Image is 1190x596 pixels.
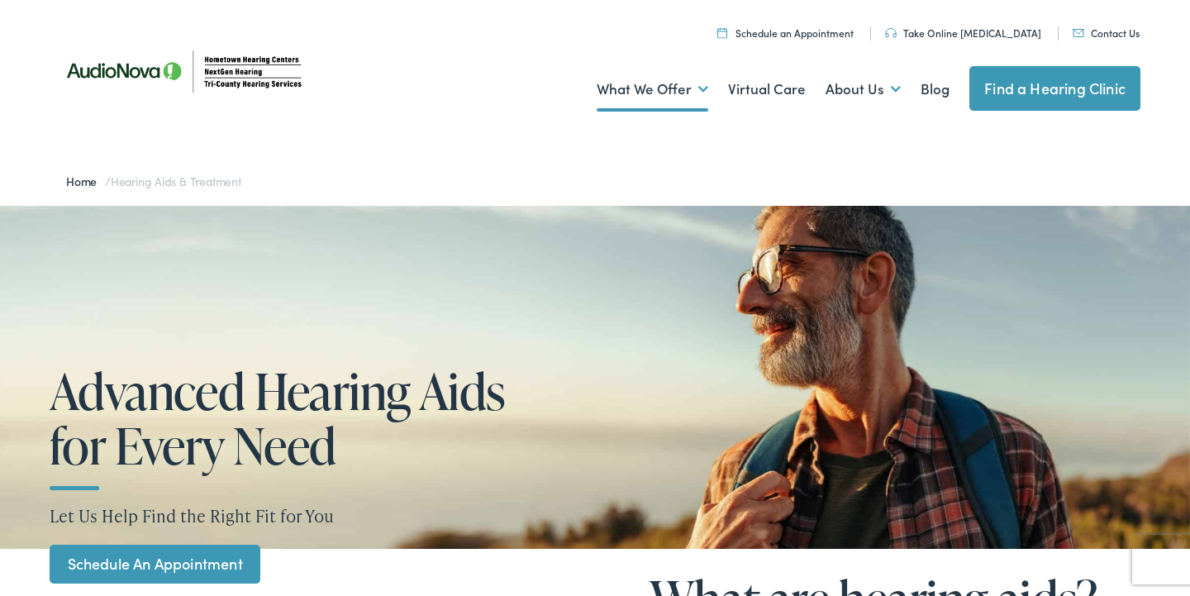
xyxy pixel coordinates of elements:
a: Schedule an Appointment [717,26,854,40]
a: Contact Us [1073,26,1140,40]
a: Schedule An Appointment [50,545,260,584]
a: About Us [826,59,901,120]
span: / [66,173,241,189]
p: Let Us Help Find the Right Fit for You [50,503,1140,528]
a: What We Offer [597,59,708,120]
img: utility icon [885,28,897,38]
h1: Advanced Hearing Aids for Every Need [50,364,552,473]
a: Virtual Care [728,59,806,120]
a: Blog [921,59,950,120]
img: utility icon [717,27,727,38]
span: Hearing Aids & Treatment [111,173,241,189]
a: Find a Hearing Clinic [969,66,1140,111]
a: Take Online [MEDICAL_DATA] [885,26,1041,40]
a: Home [66,173,105,189]
img: utility icon [1073,29,1084,37]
